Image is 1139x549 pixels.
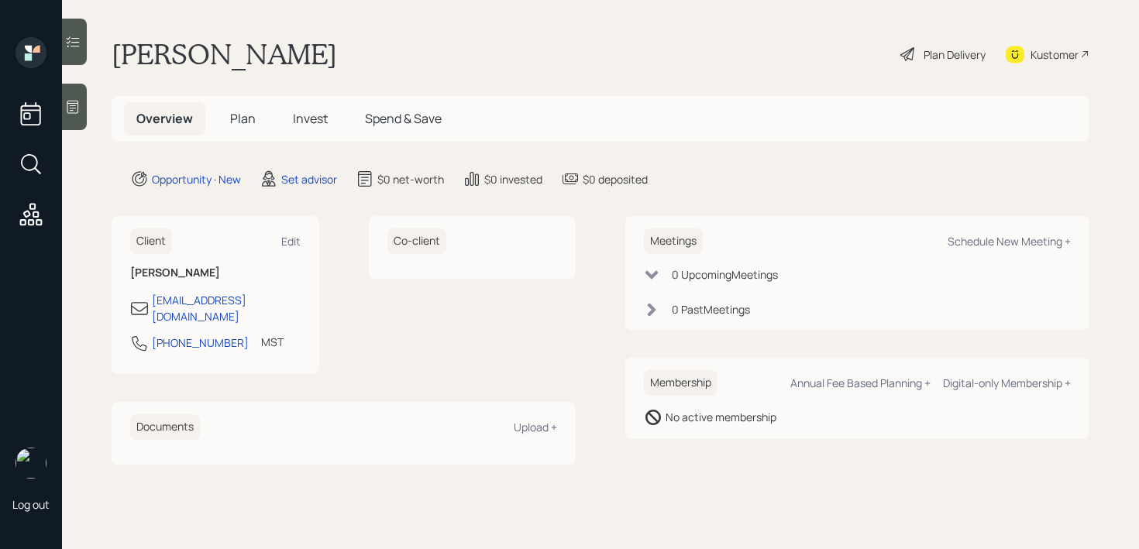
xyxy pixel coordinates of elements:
[644,228,703,254] h6: Meetings
[130,228,172,254] h6: Client
[672,266,778,283] div: 0 Upcoming Meeting s
[790,376,931,390] div: Annual Fee Based Planning +
[943,376,1071,390] div: Digital-only Membership +
[484,171,542,187] div: $0 invested
[948,234,1071,249] div: Schedule New Meeting +
[130,414,200,440] h6: Documents
[365,110,442,127] span: Spend & Save
[12,497,50,512] div: Log out
[281,171,337,187] div: Set advisor
[666,409,776,425] div: No active membership
[15,448,46,479] img: retirable_logo.png
[152,292,301,324] div: [EMAIL_ADDRESS][DOMAIN_NAME]
[377,171,444,187] div: $0 net-worth
[387,228,446,254] h6: Co-client
[136,110,193,127] span: Overview
[281,234,301,249] div: Edit
[152,335,249,351] div: [PHONE_NUMBER]
[924,46,986,63] div: Plan Delivery
[152,171,241,187] div: Opportunity · New
[130,266,301,280] h6: [PERSON_NAME]
[644,370,717,396] h6: Membership
[672,301,750,317] div: 0 Past Meeting s
[112,37,337,71] h1: [PERSON_NAME]
[261,334,284,350] div: MST
[293,110,328,127] span: Invest
[583,171,648,187] div: $0 deposited
[230,110,256,127] span: Plan
[1031,46,1079,63] div: Kustomer
[514,420,557,434] div: Upload +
